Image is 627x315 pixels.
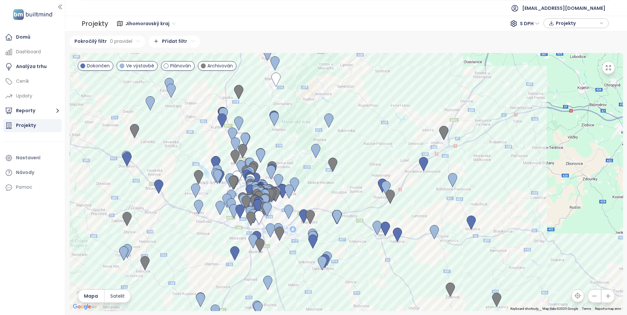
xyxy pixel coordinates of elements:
[11,8,54,21] img: logo
[16,62,47,71] div: Analýza trhu
[16,183,32,191] div: Pomoc
[110,292,125,300] span: Satelit
[3,181,62,194] div: Pomoc
[87,62,110,69] span: Dokončen
[520,19,539,28] span: S DPH
[84,292,98,300] span: Mapa
[510,306,539,311] button: Keyboard shortcuts
[542,307,578,310] span: Map data ©2025 Google
[149,36,200,48] div: Přidat filtr
[3,90,62,103] a: Updaty
[71,303,93,311] a: Open this area in Google Maps (opens a new window)
[125,19,175,28] span: Jihomoravský kraj
[16,168,34,177] div: Návody
[3,31,62,44] a: Domů
[110,38,132,45] span: 0 pravidel
[3,166,62,179] a: Návody
[71,303,93,311] img: Google
[3,60,62,73] a: Analýza trhu
[3,119,62,132] a: Projekty
[547,18,605,28] div: button
[16,77,29,85] div: Ceník
[556,18,598,28] span: Projekty
[104,289,131,303] button: Satelit
[595,307,621,310] a: Report a map error
[78,289,104,303] button: Mapa
[82,17,108,30] div: Projekty
[70,36,145,48] div: Pokročilý filtr
[3,45,62,59] a: Dashboard
[126,62,154,69] span: Ve výstavbě
[16,154,40,162] div: Nastavení
[16,33,30,41] div: Domů
[3,151,62,165] a: Nastavení
[3,104,62,117] button: Reporty
[170,62,191,69] span: Plánován
[207,62,233,69] span: Archivován
[522,0,605,16] span: [EMAIL_ADDRESS][DOMAIN_NAME]
[16,48,41,56] div: Dashboard
[16,92,32,100] div: Updaty
[582,307,591,310] a: Terms (opens in new tab)
[3,75,62,88] a: Ceník
[16,121,36,130] div: Projekty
